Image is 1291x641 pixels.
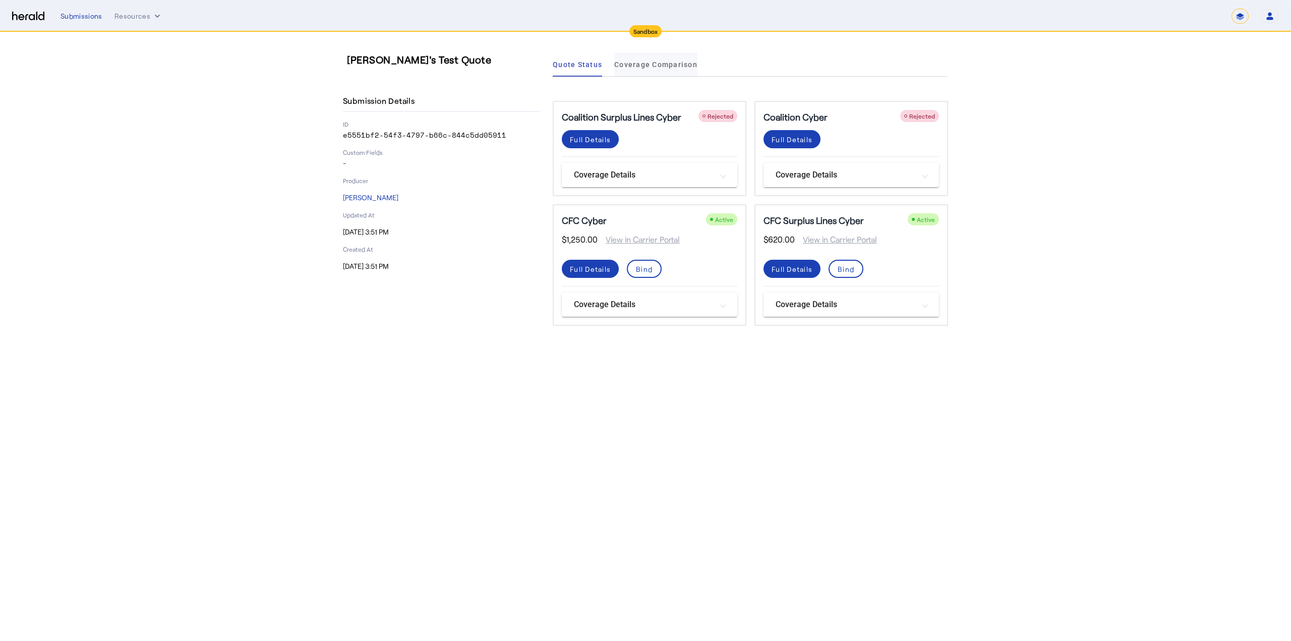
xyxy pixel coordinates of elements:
[838,264,854,274] div: Bind
[343,245,541,253] p: Created At
[772,264,812,274] div: Full Details
[562,213,607,227] h5: CFC Cyber
[570,264,611,274] div: Full Details
[598,234,680,246] span: View in Carrier Portal
[917,216,935,223] span: Active
[343,261,541,271] p: [DATE] 3:51 PM
[708,112,733,120] span: Rejected
[343,227,541,237] p: [DATE] 3:51 PM
[553,61,602,68] span: Quote Status
[829,260,863,278] button: Bind
[764,130,820,148] button: Full Details
[61,11,102,21] div: Submissions
[764,293,939,317] mat-expansion-panel-header: Coverage Details
[795,234,877,246] span: View in Carrier Portal
[614,61,697,68] span: Coverage Comparison
[764,110,828,124] h5: Coalition Cyber
[343,120,541,128] p: ID
[343,158,541,168] p: -
[764,260,820,278] button: Full Details
[347,52,545,67] h3: [PERSON_NAME]'s Test Quote
[562,110,681,124] h5: Coalition Surplus Lines Cyber
[343,148,541,156] p: Custom Fields
[574,299,713,311] mat-panel-title: Coverage Details
[614,52,697,77] a: Coverage Comparison
[636,264,653,274] div: Bind
[764,163,939,187] mat-expansion-panel-header: Coverage Details
[562,234,598,246] span: $1,250.00
[343,130,541,140] p: e5551bf2-54f3-4797-b66c-844c5dd05911
[562,163,737,187] mat-expansion-panel-header: Coverage Details
[629,25,662,37] div: Sandbox
[570,134,611,145] div: Full Details
[764,213,864,227] h5: CFC Surplus Lines Cyber
[776,299,915,311] mat-panel-title: Coverage Details
[562,260,619,278] button: Full Details
[772,134,812,145] div: Full Details
[627,260,662,278] button: Bind
[114,11,162,21] button: Resources dropdown menu
[343,95,419,107] h4: Submission Details
[343,177,541,185] p: Producer
[574,169,713,181] mat-panel-title: Coverage Details
[715,216,733,223] span: Active
[553,52,602,77] a: Quote Status
[764,234,795,246] span: $620.00
[909,112,935,120] span: Rejected
[776,169,915,181] mat-panel-title: Coverage Details
[343,211,541,219] p: Updated At
[562,293,737,317] mat-expansion-panel-header: Coverage Details
[343,193,541,203] p: [PERSON_NAME]
[562,130,619,148] button: Full Details
[12,12,44,21] img: Herald Logo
